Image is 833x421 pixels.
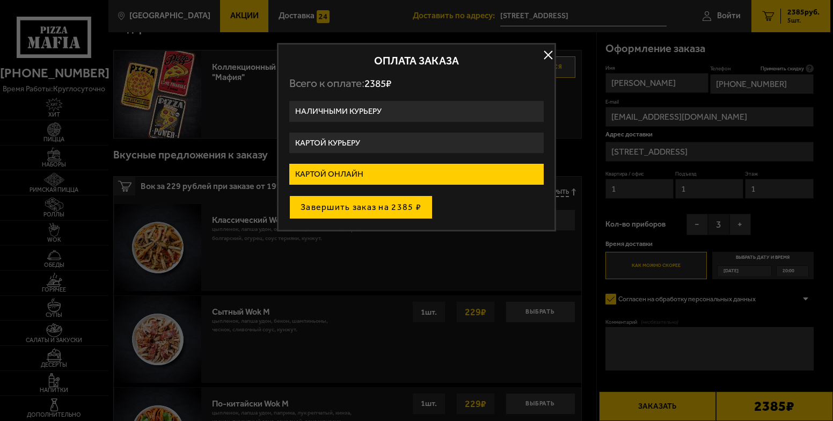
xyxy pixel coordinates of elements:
h2: Оплата заказа [289,55,544,66]
label: Картой онлайн [289,164,544,185]
p: Всего к оплате: [289,77,544,90]
label: Картой курьеру [289,133,544,154]
label: Наличными курьеру [289,101,544,122]
button: Завершить заказ на 2385 ₽ [289,195,433,219]
span: 2385 ₽ [364,77,391,90]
